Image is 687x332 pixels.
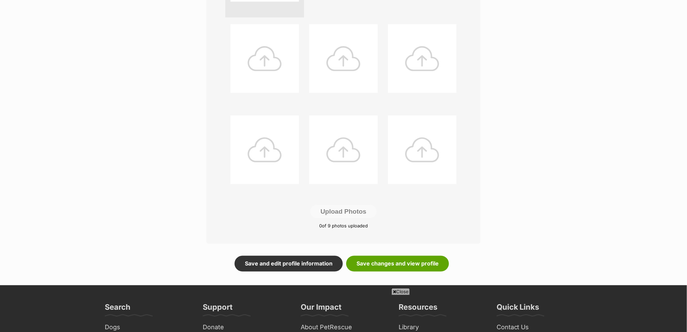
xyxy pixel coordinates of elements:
h3: Quick Links [497,303,539,316]
span: 0 [319,223,322,228]
span: Close [391,288,410,295]
a: Save and edit profile information [235,256,343,272]
iframe: Advertisement [177,298,510,329]
p: of 9 photos uploaded [217,223,470,229]
a: Save changes and view profile [346,256,449,272]
button: Upload Photos [310,205,377,218]
h3: Search [105,303,130,316]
